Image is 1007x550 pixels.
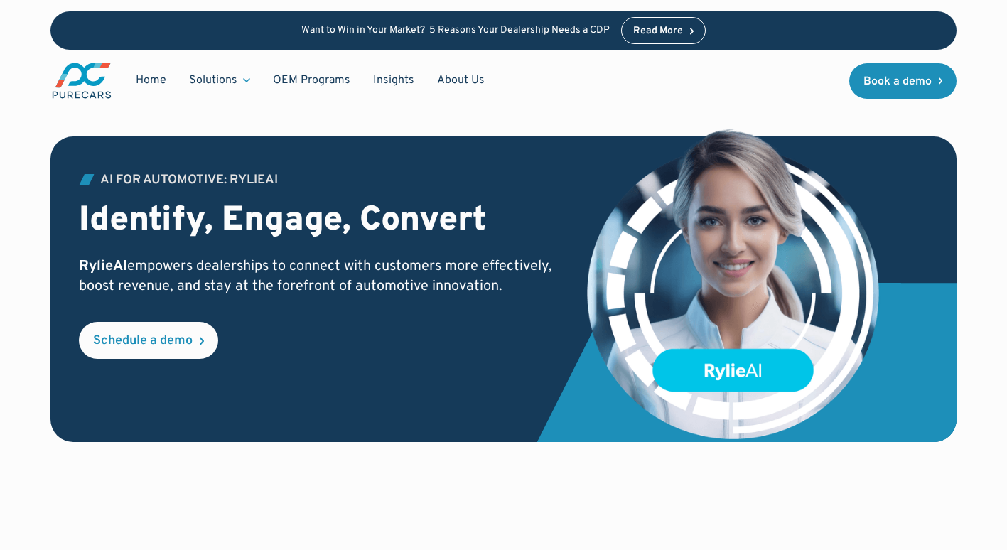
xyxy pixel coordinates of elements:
div: Solutions [189,72,237,88]
p: Want to Win in Your Market? 5 Reasons Your Dealership Needs a CDP [301,25,610,37]
a: Schedule a demo [79,322,218,359]
strong: RylieAI [79,257,127,276]
a: Insights [362,67,426,94]
div: AI for Automotive: RylieAI [100,174,278,187]
div: Book a demo [863,76,932,87]
img: customer data platform illustration [584,128,883,443]
a: Book a demo [849,63,957,99]
div: Solutions [178,67,262,94]
img: purecars logo [50,61,113,100]
a: OEM Programs [262,67,362,94]
a: About Us [426,67,496,94]
div: Schedule a demo [93,335,193,347]
p: empowers dealerships to connect with customers more effectively, boost revenue, and stay at the f... [79,257,564,296]
h2: Identify, Engage, Convert [79,201,564,242]
div: Read More [633,26,683,36]
a: main [50,61,113,100]
a: Read More [621,17,706,44]
a: Home [124,67,178,94]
